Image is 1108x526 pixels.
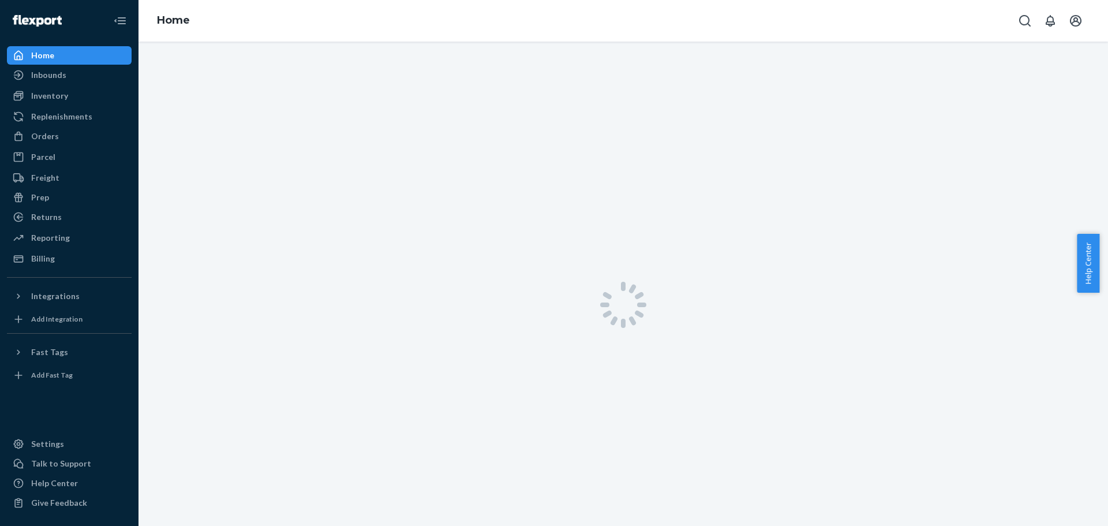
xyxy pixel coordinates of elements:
[7,310,132,329] a: Add Integration
[31,192,49,203] div: Prep
[31,111,92,122] div: Replenishments
[31,370,73,380] div: Add Fast Tag
[7,208,132,226] a: Returns
[7,148,132,166] a: Parcel
[31,497,87,509] div: Give Feedback
[7,188,132,207] a: Prep
[7,435,132,453] a: Settings
[31,477,78,489] div: Help Center
[7,127,132,146] a: Orders
[31,314,83,324] div: Add Integration
[31,211,62,223] div: Returns
[31,438,64,450] div: Settings
[1013,9,1036,32] button: Open Search Box
[31,69,66,81] div: Inbounds
[31,151,55,163] div: Parcel
[7,229,132,247] a: Reporting
[1064,9,1087,32] button: Open account menu
[7,366,132,385] a: Add Fast Tag
[31,50,54,61] div: Home
[157,14,190,27] a: Home
[31,346,68,358] div: Fast Tags
[108,9,132,32] button: Close Navigation
[13,15,62,27] img: Flexport logo
[1077,234,1099,293] button: Help Center
[7,66,132,84] a: Inbounds
[7,169,132,187] a: Freight
[31,130,59,142] div: Orders
[31,90,68,102] div: Inventory
[31,290,80,302] div: Integrations
[7,107,132,126] a: Replenishments
[7,494,132,512] button: Give Feedback
[148,4,199,38] ol: breadcrumbs
[31,172,59,184] div: Freight
[7,287,132,305] button: Integrations
[7,474,132,493] a: Help Center
[1039,9,1062,32] button: Open notifications
[7,343,132,361] button: Fast Tags
[7,249,132,268] a: Billing
[7,454,132,473] button: Talk to Support
[31,253,55,264] div: Billing
[31,458,91,469] div: Talk to Support
[7,87,132,105] a: Inventory
[31,232,70,244] div: Reporting
[7,46,132,65] a: Home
